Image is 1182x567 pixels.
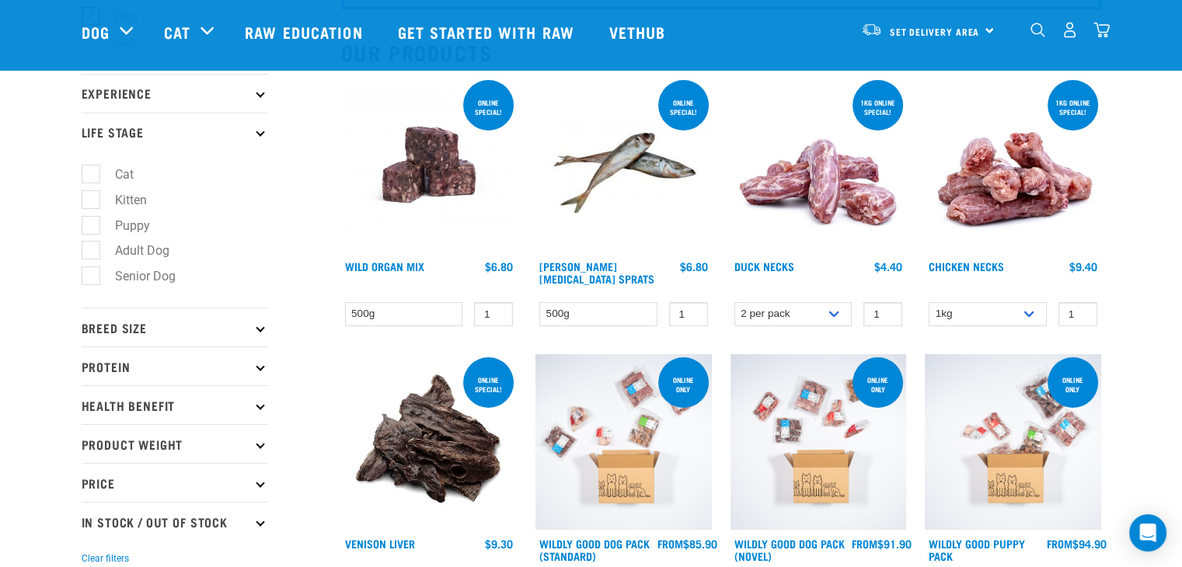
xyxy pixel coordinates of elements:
[680,260,708,273] div: $6.80
[929,263,1004,269] a: Chicken Necks
[730,77,907,253] img: Pile Of Duck Necks For Pets
[925,77,1101,253] img: Pile Of Chicken Necks For Pets
[485,537,513,550] div: $9.30
[82,308,268,346] p: Breed Size
[474,302,513,326] input: 1
[485,260,513,273] div: $6.80
[1047,541,1072,546] span: FROM
[1047,537,1107,550] div: $94.90
[852,537,912,550] div: $91.90
[229,1,382,63] a: Raw Education
[463,91,514,123] div: ONLINE SPECIAL!
[82,502,268,541] p: In Stock / Out Of Stock
[874,260,902,273] div: $4.40
[1058,302,1097,326] input: 1
[345,263,424,269] a: Wild Organ Mix
[1093,22,1110,38] img: home-icon@2x.png
[341,354,518,530] img: Pile Of Venison Liver For Pets
[925,354,1101,530] img: Puppy 0 2sec
[658,91,709,123] div: ONLINE SPECIAL!
[863,302,902,326] input: 1
[853,91,903,123] div: 1kg online special!
[90,266,182,286] label: Senior Dog
[382,1,594,63] a: Get started with Raw
[82,74,268,113] p: Experience
[853,368,903,401] div: Online Only
[669,302,708,326] input: 1
[535,354,712,530] img: Dog 0 2sec
[734,541,845,558] a: Wildly Good Dog Pack (Novel)
[82,113,268,151] p: Life Stage
[929,541,1025,558] a: Wildly Good Puppy Pack
[1048,368,1098,401] div: Online Only
[594,1,685,63] a: Vethub
[657,541,683,546] span: FROM
[463,368,514,401] div: ONLINE SPECIAL!
[82,463,268,502] p: Price
[539,263,654,281] a: [PERSON_NAME][MEDICAL_DATA] Sprats
[1129,514,1166,551] div: Open Intercom Messenger
[1030,23,1045,37] img: home-icon-1@2x.png
[90,216,156,235] label: Puppy
[82,551,129,565] button: Clear filters
[535,77,712,253] img: Jack Mackarel Sparts Raw Fish For Dogs
[82,20,110,43] a: Dog
[539,541,650,558] a: Wildly Good Dog Pack (Standard)
[345,541,415,546] a: Venison Liver
[82,385,268,424] p: Health Benefit
[730,354,907,530] img: Dog Novel 0 2sec
[90,190,153,210] label: Kitten
[1062,22,1078,38] img: user.png
[658,368,709,401] div: Online Only
[861,23,882,37] img: van-moving.png
[657,537,717,550] div: $85.90
[734,263,794,269] a: Duck Necks
[90,165,140,184] label: Cat
[82,346,268,385] p: Protein
[82,424,268,463] p: Product Weight
[341,77,518,253] img: Wild Organ Mix
[90,241,176,260] label: Adult Dog
[164,20,190,43] a: Cat
[1048,91,1098,123] div: 1kg online special!
[852,541,877,546] span: FROM
[1069,260,1097,273] div: $9.40
[890,29,980,34] span: Set Delivery Area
